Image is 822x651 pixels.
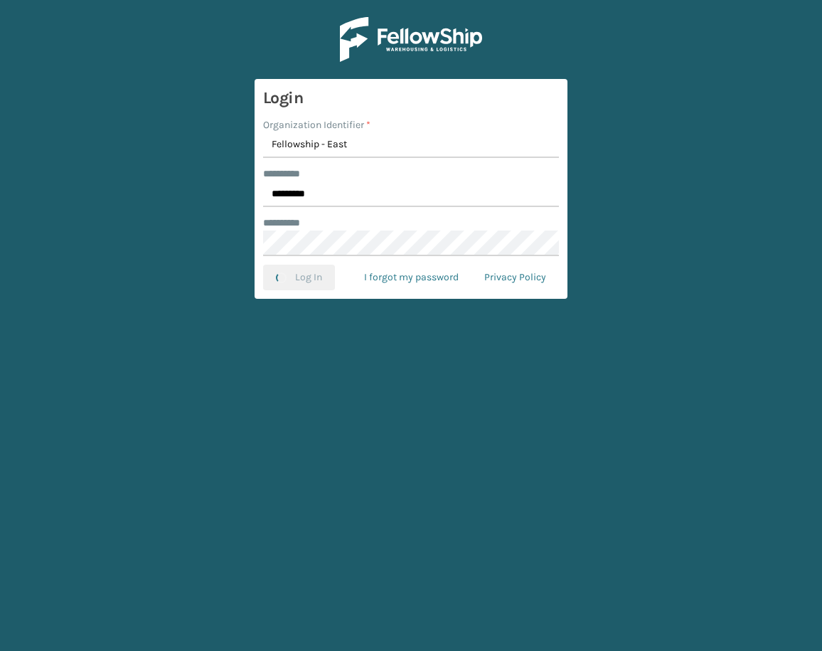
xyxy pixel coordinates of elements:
[263,117,370,132] label: Organization Identifier
[471,265,559,290] a: Privacy Policy
[340,17,482,62] img: Logo
[263,265,335,290] button: Log In
[351,265,471,290] a: I forgot my password
[263,88,559,109] h3: Login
